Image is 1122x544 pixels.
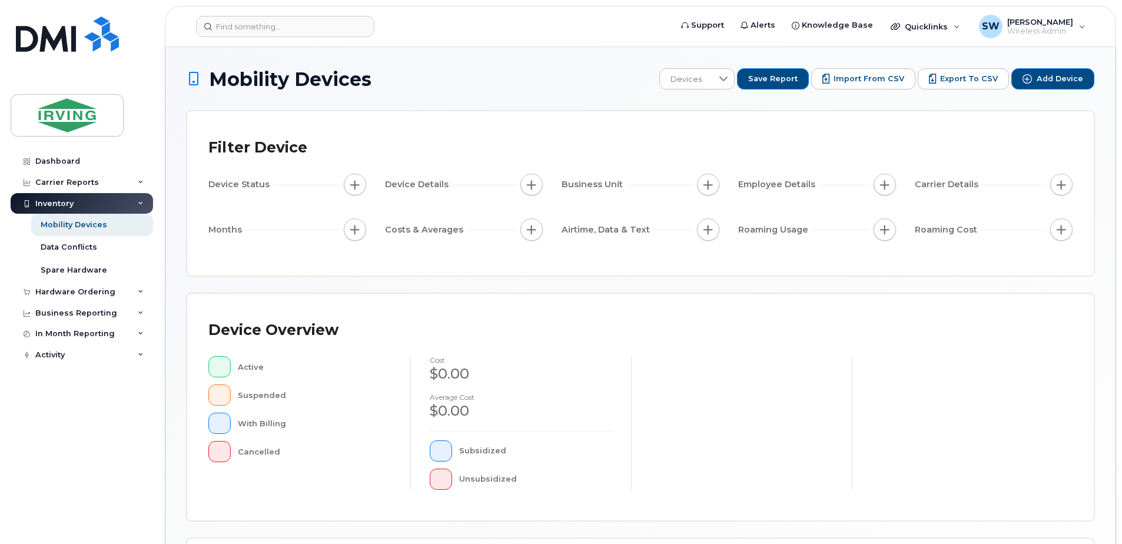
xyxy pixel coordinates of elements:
span: Months [208,224,245,236]
span: Devices [660,69,712,90]
span: Airtime, Data & Text [562,224,653,236]
div: Cancelled [238,441,392,462]
div: $0.00 [430,364,612,384]
span: Import from CSV [834,74,904,84]
div: Suspended [238,384,392,406]
div: Subsidized [459,440,613,462]
span: Carrier Details [915,178,982,191]
span: Export to CSV [940,74,998,84]
span: Roaming Cost [915,224,981,236]
div: Filter Device [208,132,307,163]
span: Save Report [748,74,798,84]
button: Save Report [737,68,809,89]
span: Mobility Devices [209,69,371,89]
h4: Average cost [430,393,612,401]
div: With Billing [238,413,392,434]
button: Import from CSV [811,68,915,89]
span: Device Details [385,178,452,191]
div: Device Overview [208,315,338,346]
span: Employee Details [738,178,819,191]
span: Roaming Usage [738,224,812,236]
span: Device Status [208,178,273,191]
h4: cost [430,356,612,364]
span: Business Unit [562,178,626,191]
span: Costs & Averages [385,224,467,236]
div: $0.00 [430,401,612,421]
div: Unsubsidized [459,469,613,490]
button: Add Device [1011,68,1094,89]
span: Add Device [1037,74,1083,84]
button: Export to CSV [918,68,1009,89]
div: Active [238,356,392,377]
